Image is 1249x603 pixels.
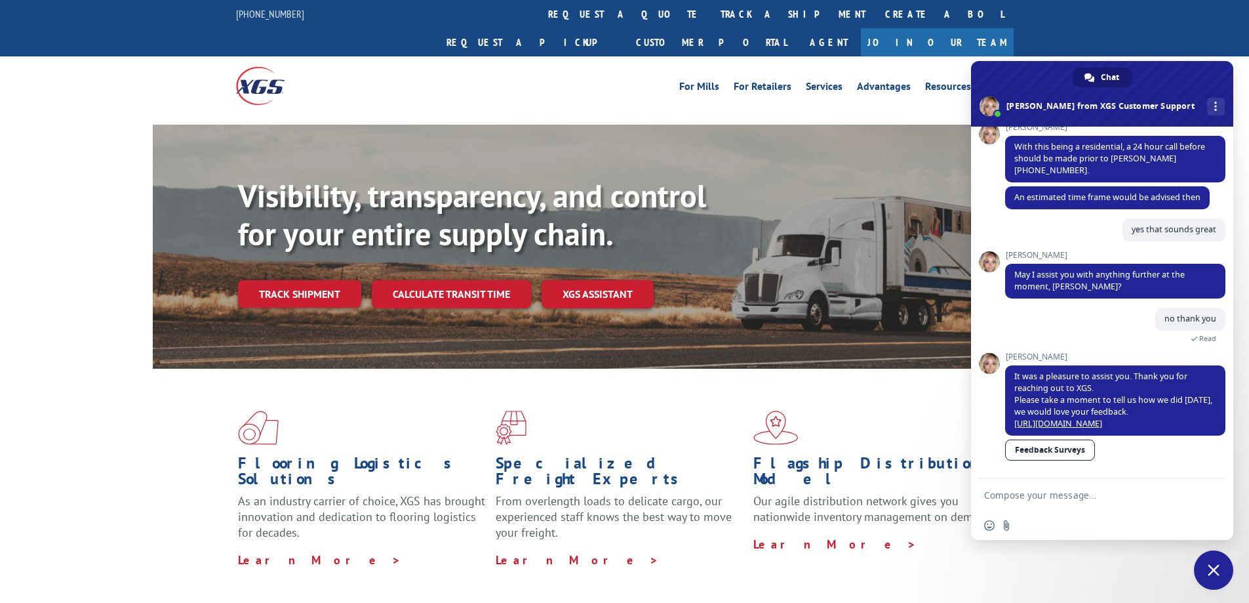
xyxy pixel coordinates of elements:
a: For Retailers [734,81,791,96]
img: xgs-icon-focused-on-flooring-red [496,411,526,445]
a: Request a pickup [437,28,626,56]
span: Our agile distribution network gives you nationwide inventory management on demand. [753,493,995,524]
p: From overlength loads to delicate cargo, our experienced staff knows the best way to move your fr... [496,493,743,552]
a: [URL][DOMAIN_NAME] [1014,418,1102,429]
img: xgs-icon-total-supply-chain-intelligence-red [238,411,279,445]
div: Close chat [1194,551,1233,590]
a: Advantages [857,81,911,96]
a: Customer Portal [626,28,797,56]
div: More channels [1207,98,1225,115]
span: Read [1199,334,1216,343]
a: Calculate transit time [372,280,531,308]
a: Resources [925,81,971,96]
div: Chat [1073,68,1132,87]
h1: Flooring Logistics Solutions [238,455,486,493]
span: An estimated time frame would be advised then [1014,192,1200,203]
span: yes that sounds great [1132,224,1216,235]
textarea: Compose your message... [984,489,1191,501]
span: Insert an emoji [984,520,995,531]
a: Track shipment [238,280,361,308]
a: Services [806,81,843,96]
a: Learn More > [496,552,659,568]
a: Learn More > [238,552,401,568]
span: As an industry carrier of choice, XGS has brought innovation and dedication to flooring logistics... [238,493,485,540]
a: For Mills [679,81,719,96]
img: xgs-icon-flagship-distribution-model-red [753,411,799,445]
h1: Specialized Freight Experts [496,455,743,493]
a: Join Our Team [861,28,1014,56]
span: [PERSON_NAME] [1005,352,1225,362]
a: [PHONE_NUMBER] [236,7,304,20]
a: XGS ASSISTANT [542,280,654,308]
span: no thank you [1164,313,1216,324]
span: It was a pleasure to assist you. Thank you for reaching out to XGS. Please take a moment to tell ... [1014,371,1212,429]
span: Send a file [1001,520,1012,531]
span: [PERSON_NAME] [1005,251,1225,260]
a: Agent [797,28,861,56]
span: May I assist you with anything further at the moment, [PERSON_NAME]? [1014,269,1185,292]
span: [PERSON_NAME] [1005,123,1225,132]
b: Visibility, transparency, and control for your entire supply chain. [238,175,706,254]
span: With this being a residential, a 24 hour call before should be made prior to [PERSON_NAME] [PHONE... [1014,141,1205,176]
span: Chat [1101,68,1119,87]
h1: Flagship Distribution Model [753,455,1001,493]
a: Feedback Surveys [1005,440,1095,461]
a: Learn More > [753,537,917,552]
